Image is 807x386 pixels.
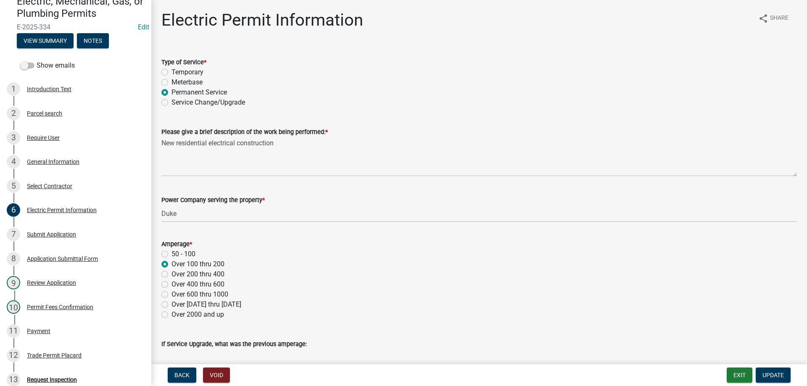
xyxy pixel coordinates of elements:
[27,159,79,165] div: General Information
[27,304,93,310] div: Permit Fees Confirmation
[27,280,76,286] div: Review Application
[171,77,203,87] label: Meterbase
[17,23,134,31] span: E-2025-334
[7,252,20,265] div: 8
[171,97,245,108] label: Service Change/Upgrade
[171,87,227,97] label: Permanent Service
[7,155,20,168] div: 4
[203,368,230,383] button: Void
[171,289,228,299] label: Over 600 thru 1000
[756,368,791,383] button: Update
[27,231,76,237] div: Submit Application
[770,13,789,24] span: Share
[27,256,98,262] div: Application Submittal Form
[7,82,20,96] div: 1
[161,60,206,66] label: Type of Service
[168,368,196,383] button: Back
[171,67,203,77] label: Temporary
[161,197,265,203] label: Power Company serving the property
[752,10,795,26] button: shareShare
[171,279,224,289] label: Over 400 thru 600
[161,10,363,30] h1: Electric Permit Information
[7,228,20,241] div: 7
[762,372,784,378] span: Update
[27,86,71,92] div: Introduction Text
[27,352,82,358] div: Trade Permit Placard
[17,38,74,45] wm-modal-confirm: Summary
[27,183,72,189] div: Select Contractor
[161,242,192,247] label: Amperage
[27,110,62,116] div: Parcel search
[171,269,224,279] label: Over 200 thru 400
[7,131,20,144] div: 3
[161,341,307,347] label: If Service Upgrade, what was the previous amperage:
[161,129,328,135] label: Please give a brief description of the work being performed:
[20,60,75,71] label: Show emails
[138,23,149,31] wm-modal-confirm: Edit Application Number
[7,276,20,289] div: 9
[77,33,109,48] button: Notes
[27,207,97,213] div: Electric Permit Information
[171,310,224,320] label: Over 2000 and up
[7,300,20,314] div: 10
[138,23,149,31] a: Edit
[27,377,77,383] div: Request Inspection
[174,372,190,378] span: Back
[171,249,195,259] label: 50 - 100
[7,179,20,193] div: 5
[7,107,20,120] div: 2
[171,299,241,310] label: Over [DATE] thru [DATE]
[758,13,768,24] i: share
[77,38,109,45] wm-modal-confirm: Notes
[7,203,20,217] div: 6
[27,328,50,334] div: Payment
[17,33,74,48] button: View Summary
[7,324,20,338] div: 11
[727,368,752,383] button: Exit
[7,349,20,362] div: 12
[171,259,224,269] label: Over 100 thru 200
[27,135,60,141] div: Require User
